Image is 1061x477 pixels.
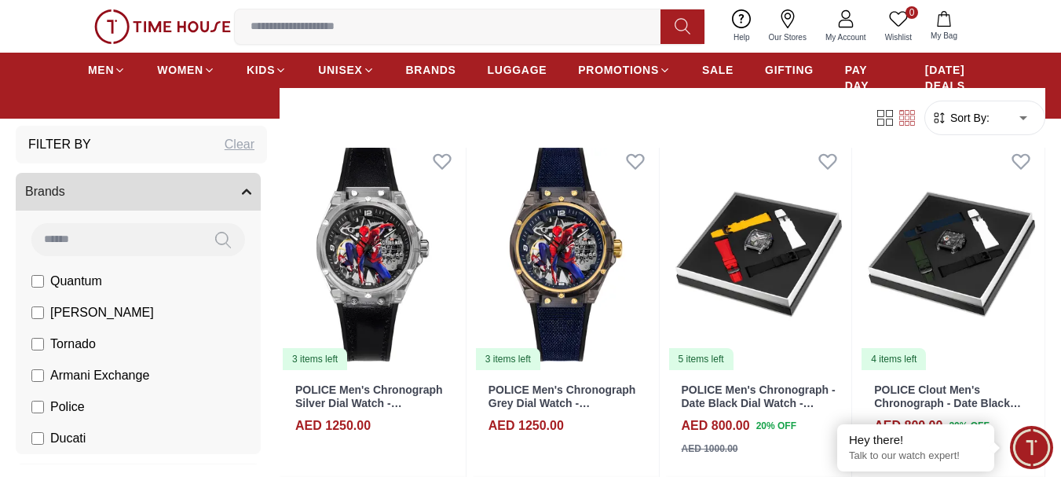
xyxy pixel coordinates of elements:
[947,110,990,126] span: Sort By:
[845,56,894,116] a: PAY DAY SALE
[488,56,547,84] a: LUGGAGE
[879,31,918,43] span: Wishlist
[702,56,734,84] a: SALE
[862,348,926,370] div: 4 items left
[925,62,973,94] span: [DATE] DEALS
[727,31,756,43] span: Help
[906,6,918,19] span: 0
[247,62,275,78] span: KIDS
[50,398,85,416] span: Police
[31,275,44,288] input: Quantum
[1010,426,1053,469] div: Chat Widget
[31,306,44,319] input: [PERSON_NAME]
[473,138,659,372] img: POLICE Men's Chronograph Grey Dial Watch - PEWGR0074301
[31,432,44,445] input: Ducati
[406,62,456,78] span: BRANDS
[845,62,894,109] span: PAY DAY SALE
[295,416,371,435] h4: AED 1250.00
[931,110,990,126] button: Sort By:
[924,30,964,42] span: My Bag
[765,62,814,78] span: GIFTING
[476,348,540,370] div: 3 items left
[31,401,44,413] input: Police
[25,182,65,201] span: Brands
[874,383,1028,435] a: POLICE Clout Men's Chronograph - Date Black Dial Watch - PEWGO0052401-SET
[88,56,126,84] a: MEN
[88,62,114,78] span: MEN
[280,138,466,372] img: POLICE Men's Chronograph Silver Dial Watch - PEWGR0074302
[50,335,96,354] span: Tornado
[925,56,973,100] a: [DATE] DEALS
[247,56,287,84] a: KIDS
[31,338,44,350] input: Tornado
[682,442,738,456] div: AED 1000.00
[50,429,86,448] span: Ducati
[280,138,466,372] a: POLICE Men's Chronograph Silver Dial Watch - PEWGR00743023 items left
[858,138,1045,372] img: POLICE Clout Men's Chronograph - Date Black Dial Watch - PEWGO0052401-SET
[702,62,734,78] span: SALE
[488,62,547,78] span: LUGGAGE
[759,6,816,46] a: Our Stores
[50,366,149,385] span: Armani Exchange
[28,135,91,154] h3: Filter By
[406,56,456,84] a: BRANDS
[724,6,759,46] a: Help
[473,138,659,372] a: POLICE Men's Chronograph Grey Dial Watch - PEWGR00743013 items left
[94,9,231,44] img: ...
[488,383,636,423] a: POLICE Men's Chronograph Grey Dial Watch - PEWGR0074301
[578,62,659,78] span: PROMOTIONS
[756,419,796,433] span: 20 % OFF
[318,62,362,78] span: UNISEX
[849,449,982,463] p: Talk to our watch expert!
[225,135,254,154] div: Clear
[921,8,967,45] button: My Bag
[157,56,215,84] a: WOMEN
[666,138,852,372] a: POLICE Men's Chronograph - Date Black Dial Watch - PEWGO0052402-SET5 items left
[666,138,852,372] img: POLICE Men's Chronograph - Date Black Dial Watch - PEWGO0052402-SET
[578,56,671,84] a: PROMOTIONS
[682,416,750,435] h4: AED 800.00
[819,31,873,43] span: My Account
[318,56,374,84] a: UNISEX
[31,369,44,382] input: Armani Exchange
[283,348,347,370] div: 3 items left
[295,383,443,423] a: POLICE Men's Chronograph Silver Dial Watch - PEWGR0074302
[682,383,836,423] a: POLICE Men's Chronograph - Date Black Dial Watch - PEWGO0052402-SET
[849,432,982,448] div: Hey there!
[50,272,102,291] span: Quantum
[50,303,154,322] span: [PERSON_NAME]
[858,138,1045,372] a: POLICE Clout Men's Chronograph - Date Black Dial Watch - PEWGO0052401-SET4 items left
[488,416,564,435] h4: AED 1250.00
[874,416,942,435] h4: AED 800.00
[669,348,734,370] div: 5 items left
[16,173,261,211] button: Brands
[765,56,814,84] a: GIFTING
[157,62,203,78] span: WOMEN
[763,31,813,43] span: Our Stores
[876,6,921,46] a: 0Wishlist
[949,419,989,433] span: 20 % OFF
